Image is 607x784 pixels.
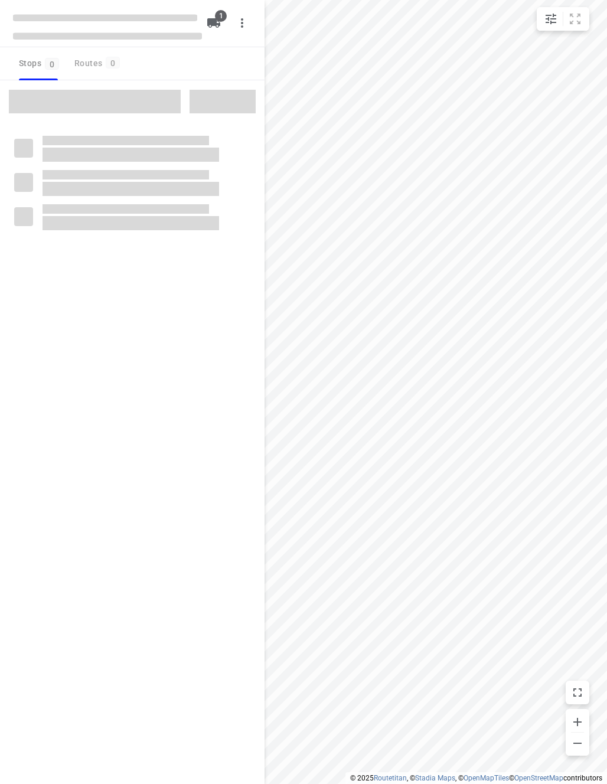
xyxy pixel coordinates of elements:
a: Stadia Maps [415,774,455,782]
a: OpenStreetMap [514,774,563,782]
a: Routetitan [374,774,407,782]
a: OpenMapTiles [464,774,509,782]
li: © 2025 , © , © © contributors [350,774,602,782]
button: Map settings [539,7,563,31]
div: small contained button group [537,7,589,31]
